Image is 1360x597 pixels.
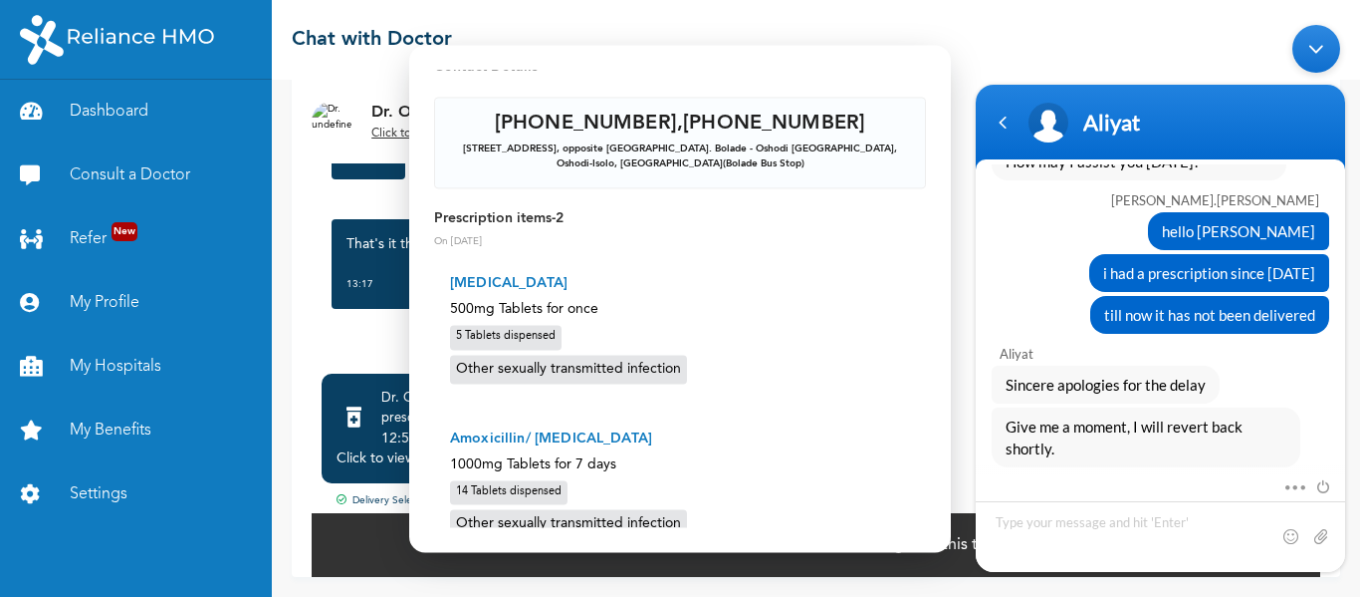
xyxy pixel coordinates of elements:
[40,401,321,445] span: Give me a moment, I will revert back shortly.
[137,247,349,269] span: i had a prescription since [DATE]
[317,460,332,478] span: More actions
[34,177,353,193] div: [PERSON_NAME].[PERSON_NAME]
[327,10,374,58] div: Minimize live chat window
[34,331,363,347] div: Aliyat
[434,209,926,230] p: Prescription items - 2
[123,239,363,277] div: 6:57 PM
[450,480,567,505] div: 14 Tablets dispensed
[450,300,910,321] p: 500mg Tablets for once
[450,274,910,295] p: [MEDICAL_DATA]
[124,281,363,319] div: 6:57 PM
[315,511,335,531] span: Add emojis
[344,511,364,531] span: Attach a file
[450,454,910,475] p: 1000mg Tablets for 7 days
[434,58,926,78] p: Contact Details
[341,460,363,478] span: End chat
[450,510,687,539] div: Other sexually transmitted infection
[26,351,254,389] div: 6:57 PM
[495,115,865,135] div: [PHONE_NUMBER] , [PHONE_NUMBER]
[451,143,909,172] div: [STREET_ADDRESS], opposite [GEOGRAPHIC_DATA]. Bolade - Oshodi [GEOGRAPHIC_DATA] , Oshodi-Isolo , ...
[138,289,349,311] span: till now it has not been delivered
[182,197,363,235] div: 6:57 PM
[40,359,240,381] span: Sincere apologies for the delay
[450,355,687,384] div: Other sexually transmitted infection
[434,235,926,250] p: On [DATE]
[450,429,910,449] p: Amoxicillin/ [MEDICAL_DATA]
[117,94,348,121] div: Aliyat
[450,326,562,351] div: 5 Tablets dispensed
[22,93,52,123] div: Navigation go back
[26,393,335,452] div: 6:57 PM
[196,205,349,227] span: hello [PERSON_NAME]
[10,486,379,557] textarea: Type your message and hit 'Enter'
